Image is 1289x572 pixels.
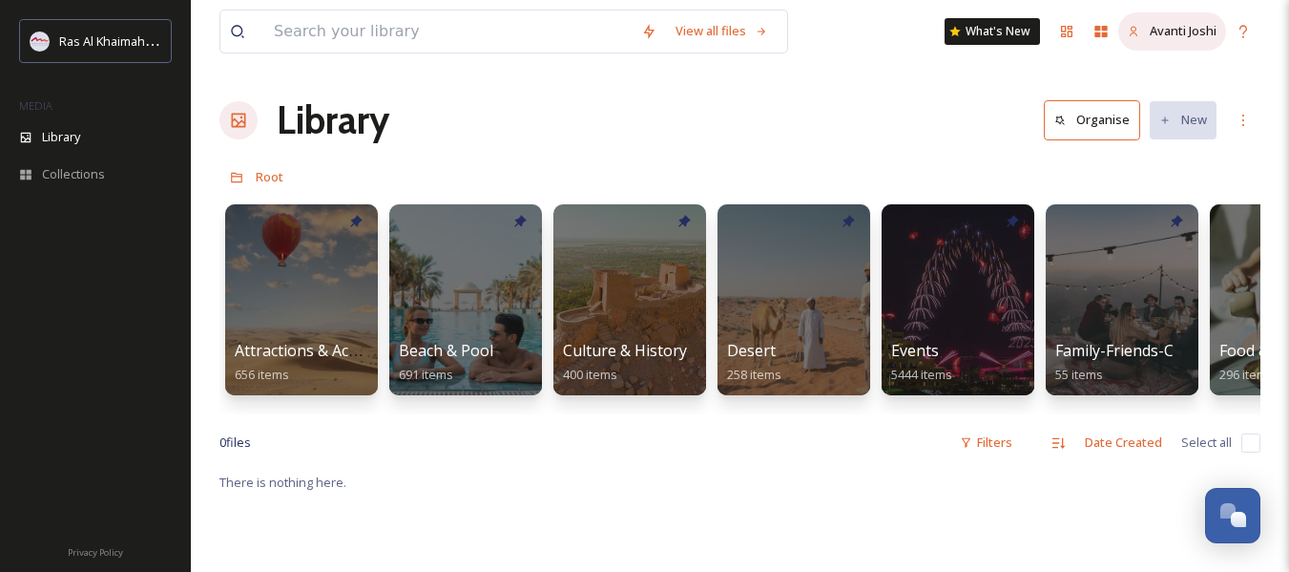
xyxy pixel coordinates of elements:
span: Attractions & Activities [235,340,395,361]
a: Organise [1044,100,1150,139]
span: Culture & History [563,340,687,361]
span: MEDIA [19,98,52,113]
a: Privacy Policy [68,540,123,562]
span: 656 items [235,366,289,383]
div: Filters [950,424,1022,461]
span: Privacy Policy [68,546,123,559]
input: Search your library [264,11,632,53]
a: Attractions & Activities656 items [235,342,395,383]
span: 0 file s [219,434,251,452]
span: There is nothing here. [219,474,346,491]
span: Events [891,340,939,361]
a: Root [256,165,283,188]
a: Events5444 items [891,342,952,383]
span: Select all [1181,434,1232,452]
span: Desert [727,340,776,361]
a: What's New [945,18,1040,45]
span: Avanti Joshi [1150,22,1216,39]
div: Date Created [1075,424,1172,461]
a: Desert258 items [727,342,781,383]
a: Library [277,92,389,149]
span: 400 items [563,366,617,383]
span: 691 items [399,366,453,383]
span: 55 items [1055,366,1103,383]
span: Root [256,168,283,185]
span: Collections [42,165,105,183]
span: Library [42,128,80,146]
span: Family-Friends-Couple-Solo [1055,340,1252,361]
a: Family-Friends-Couple-Solo55 items [1055,342,1252,383]
a: View all files [666,12,778,50]
a: Culture & History400 items [563,342,687,383]
button: New [1150,101,1216,138]
a: Beach & Pool691 items [399,342,493,383]
span: 296 items [1219,366,1274,383]
span: 5444 items [891,366,952,383]
button: Open Chat [1205,488,1260,543]
img: Logo_RAKTDA_RGB-01.png [31,32,50,51]
span: 258 items [727,366,781,383]
span: Beach & Pool [399,340,493,361]
span: Ras Al Khaimah Tourism Development Authority [59,32,329,50]
a: Avanti Joshi [1118,12,1226,50]
button: Organise [1044,100,1140,139]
